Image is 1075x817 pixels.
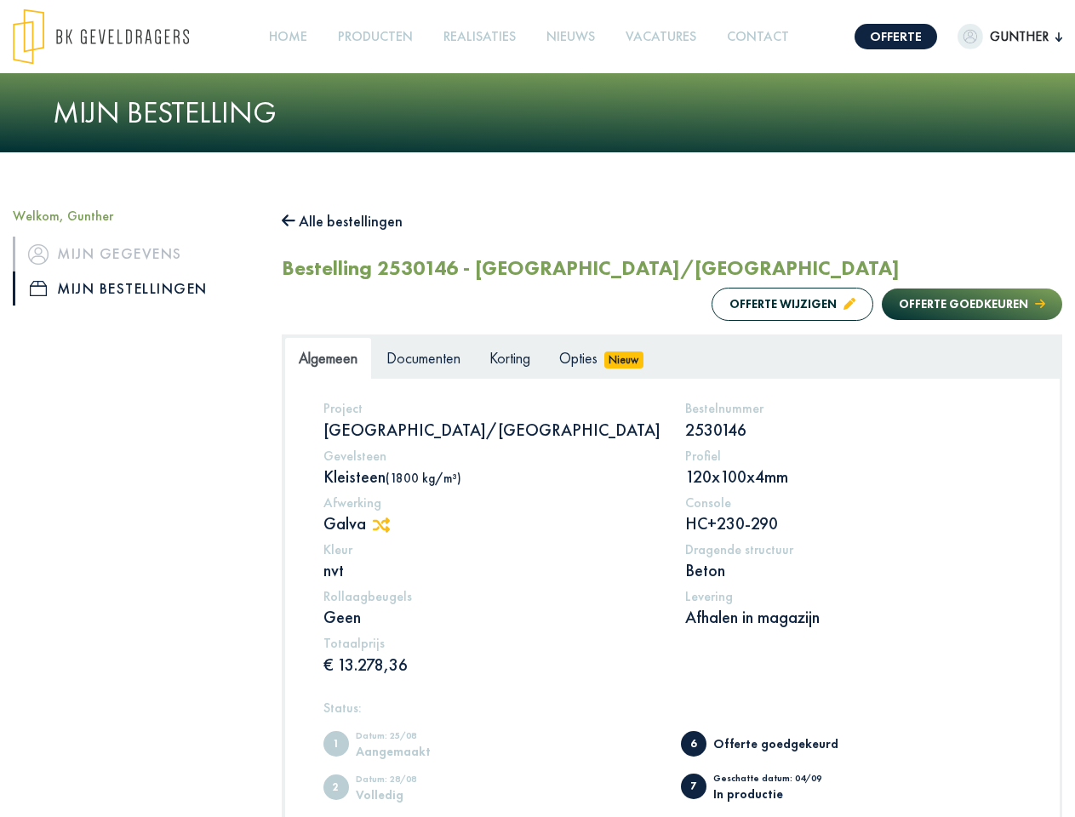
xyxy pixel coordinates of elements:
[619,18,703,56] a: Vacatures
[685,466,1021,488] p: 120x100x4mm
[323,512,660,534] p: Galva
[685,400,1021,416] h5: Bestelnummer
[323,466,660,488] p: Kleisteen
[30,281,47,296] img: icon
[13,237,256,271] a: iconMijn gegevens
[604,351,643,369] span: Nieuw
[489,348,530,368] span: Korting
[323,541,660,557] h5: Kleur
[53,94,1023,131] h1: Mijn bestelling
[323,635,660,651] h5: Totaalprijs
[28,244,49,265] img: icon
[713,787,854,800] div: In productie
[323,559,660,581] p: nvt
[323,606,660,628] p: Geen
[559,348,598,368] span: Opties
[356,788,496,801] div: Volledig
[437,18,523,56] a: Realisaties
[855,24,937,49] a: Offerte
[685,512,1021,534] p: HC+230-290
[323,400,660,416] h5: Project
[540,18,602,56] a: Nieuws
[323,448,660,464] h5: Gevelsteen
[712,288,873,321] button: Offerte wijzigen
[983,26,1055,47] span: Gunther
[323,419,660,441] p: [GEOGRAPHIC_DATA]/[GEOGRAPHIC_DATA]
[685,606,1021,628] p: Afhalen in magazijn
[685,494,1021,511] h5: Console
[323,588,660,604] h5: Rollaagbeugels
[685,419,1021,441] p: 2530146
[323,654,660,676] p: € 13.278,36
[13,208,256,224] h5: Welkom, Gunther
[386,470,461,486] span: (1800 kg/m³)
[356,774,496,788] div: Datum: 28/08
[681,774,706,799] span: In productie
[713,774,854,787] div: Geschatte datum: 04/09
[356,745,496,757] div: Aangemaakt
[685,588,1021,604] h5: Levering
[958,24,1062,49] button: Gunther
[323,700,1021,716] h5: Status:
[386,348,460,368] span: Documenten
[282,208,403,235] button: Alle bestellingen
[299,348,357,368] span: Algemeen
[713,737,854,750] div: Offerte goedgekeurd
[282,256,900,281] h2: Bestelling 2530146 - [GEOGRAPHIC_DATA]/[GEOGRAPHIC_DATA]
[284,337,1060,379] ul: Tabs
[13,271,256,306] a: iconMijn bestellingen
[323,494,660,511] h5: Afwerking
[958,24,983,49] img: dummypic.png
[331,18,420,56] a: Producten
[262,18,314,56] a: Home
[685,559,1021,581] p: Beton
[13,9,189,65] img: logo
[356,731,496,745] div: Datum: 25/08
[685,448,1021,464] h5: Profiel
[882,289,1062,320] button: Offerte goedkeuren
[323,731,349,757] span: Aangemaakt
[323,774,349,800] span: Volledig
[685,541,1021,557] h5: Dragende structuur
[720,18,796,56] a: Contact
[681,731,706,757] span: Offerte goedgekeurd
